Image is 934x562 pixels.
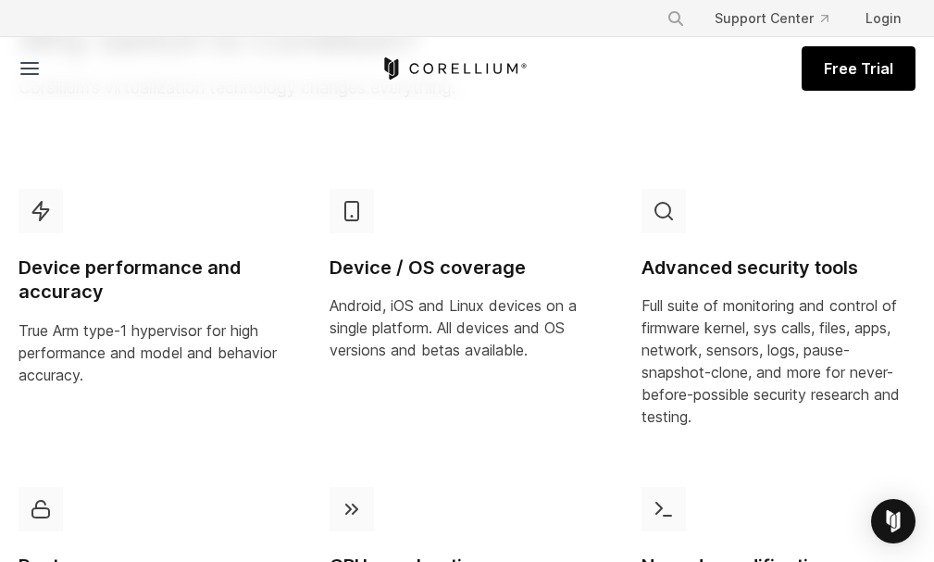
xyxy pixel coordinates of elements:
a: Free Trial [802,46,915,91]
a: Corellium Home [380,57,528,80]
div: Navigation Menu [652,2,915,35]
div: Open Intercom Messenger [871,499,915,543]
h4: Advanced security tools [641,256,915,281]
a: Login [851,2,915,35]
span: Free Trial [824,57,893,80]
h4: Device / OS coverage [330,256,604,281]
p: Full suite of monitoring and control of firmware kernel, sys calls, files, apps, network, sensors... [641,294,915,428]
a: Support Center [700,2,843,35]
h4: Device performance and accuracy [19,256,293,305]
p: Android, iOS and Linux devices on a single platform. All devices and OS versions and betas availa... [330,294,604,361]
button: Search [659,2,692,35]
p: True Arm type-1 hypervisor for high performance and model and behavior accuracy. [19,319,293,386]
